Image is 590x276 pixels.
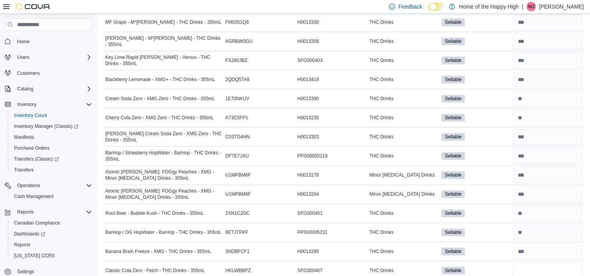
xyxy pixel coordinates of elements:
span: Sellable [445,248,462,255]
span: Reports [17,209,34,215]
span: Sellable [445,57,462,64]
span: THC Drinks [369,38,393,44]
span: Sellable [441,18,465,26]
span: Cherry Cola Zero - XMG Zero - THC Drinks - 355mL [105,115,214,121]
a: Cash Management [11,192,57,201]
button: Inventory Count [8,110,95,121]
span: THC Drinks [369,115,393,121]
span: HKLWBBPZ [225,267,251,274]
span: Sellable [445,210,462,217]
a: Manifests [11,133,37,142]
p: Home of the Happy High [459,2,519,11]
a: Purchase Orders [11,143,53,153]
button: [US_STATE] CCRS [8,250,95,261]
span: Atomic [PERSON_NAME]: FOGgy Peaches - XMG - Minor [MEDICAL_DATA] Drinks - 355mL [105,188,222,200]
span: Transfers [11,165,92,175]
span: 6ETJTPKF [225,229,248,235]
span: Sellable [445,114,462,121]
span: Cash Management [14,193,53,200]
span: C03TG4HN [225,134,250,140]
span: THC Drinks [369,267,393,274]
span: Reports [14,242,30,248]
span: THC Drinks [369,229,393,235]
span: Inventory [14,100,92,109]
span: THC Drinks [369,19,393,25]
span: Inventory Count [14,112,47,119]
span: Sellable [441,95,465,103]
span: Purchase Orders [14,145,50,151]
a: [US_STATE] CCRS [11,251,58,260]
span: Purchase Orders [11,143,92,153]
button: Canadian Compliance [8,218,95,228]
div: SFG000407 [296,266,368,275]
span: Inventory Count [11,111,92,120]
span: FX280JBZ [225,57,248,64]
span: Canadian Compliance [11,218,92,228]
span: THC Drinks [369,76,393,83]
span: MF Grape - M*[PERSON_NAME] - THC Drinks - 355mL [105,19,221,25]
span: FM0351Q8 [225,19,249,25]
span: Home [14,36,92,46]
span: Canadian Compliance [14,220,60,226]
span: Transfers (Classic) [14,156,59,162]
span: Cash Management [11,192,92,201]
button: Catalog [14,84,36,94]
button: Customers [2,67,95,79]
button: Home [2,35,95,47]
span: Sellable [445,172,462,179]
span: Minor [MEDICAL_DATA] Drinks [369,191,435,197]
div: Mimi Johnson [526,2,536,11]
div: H0013330 [296,18,368,27]
span: Sellable [441,114,465,122]
div: H0013418 [296,75,368,84]
span: Feedback [398,3,422,11]
span: AGRBW0GU [225,38,253,44]
span: Operations [17,182,40,189]
button: Transfers [8,165,95,175]
span: Sellable [445,152,462,159]
span: 3NDBFCF1 [225,248,250,255]
span: Dashboards [14,231,45,237]
div: PPS00005231 [296,228,368,237]
span: THC Drinks [369,153,393,159]
a: Customers [14,69,43,78]
span: Dashboards [11,229,92,239]
p: [PERSON_NAME] [539,2,584,11]
span: Catalog [14,84,92,94]
a: Reports [11,240,34,249]
div: H0013230 [296,113,368,122]
img: Cova [16,3,51,11]
span: Cream Soda Zero - XMG Zero - THC Drinks - 355mL [105,96,215,102]
span: THC Drinks [369,248,393,255]
span: Atomic [PERSON_NAME]: FOGgy Peaches - XMG - Minor [MEDICAL_DATA] Drinks - 355mL [105,169,222,181]
span: Manifests [11,133,92,142]
span: Root Beer - Bubble Kush - THC Drinks - 355mL [105,210,204,216]
span: DF7E7JXU [225,153,249,159]
a: Inventory Manager (Classic) [8,121,95,132]
span: Transfers [14,167,34,173]
span: Users [14,53,92,62]
div: H0013264 [296,189,368,199]
span: Sellable [441,267,465,274]
span: Manifests [14,134,34,140]
span: Users [17,54,29,60]
span: Inventory Manager (Classic) [11,122,92,131]
button: Operations [14,181,43,190]
div: SFG000451 [296,209,368,218]
div: H0013303 [296,132,368,142]
span: Minor [MEDICAL_DATA] Drinks [369,172,435,178]
span: Sellable [445,267,462,274]
span: Reports [14,207,92,217]
a: Transfers [11,165,37,175]
span: Washington CCRS [11,251,92,260]
span: Sellable [441,171,465,179]
span: Catalog [17,86,33,92]
span: THC Drinks [369,134,393,140]
span: U1MPBM6F [225,191,251,197]
input: Dark Mode [429,3,445,11]
span: [PERSON_NAME] Cream Soda Zero - XMG Zero - THC Drinks - 355mL [105,131,222,143]
a: Transfers (Classic) [8,154,95,165]
span: BarHop / Strawberry HopWater - BarHop - THC Drinks - 355mL [105,150,222,162]
span: Sellable [445,76,462,83]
